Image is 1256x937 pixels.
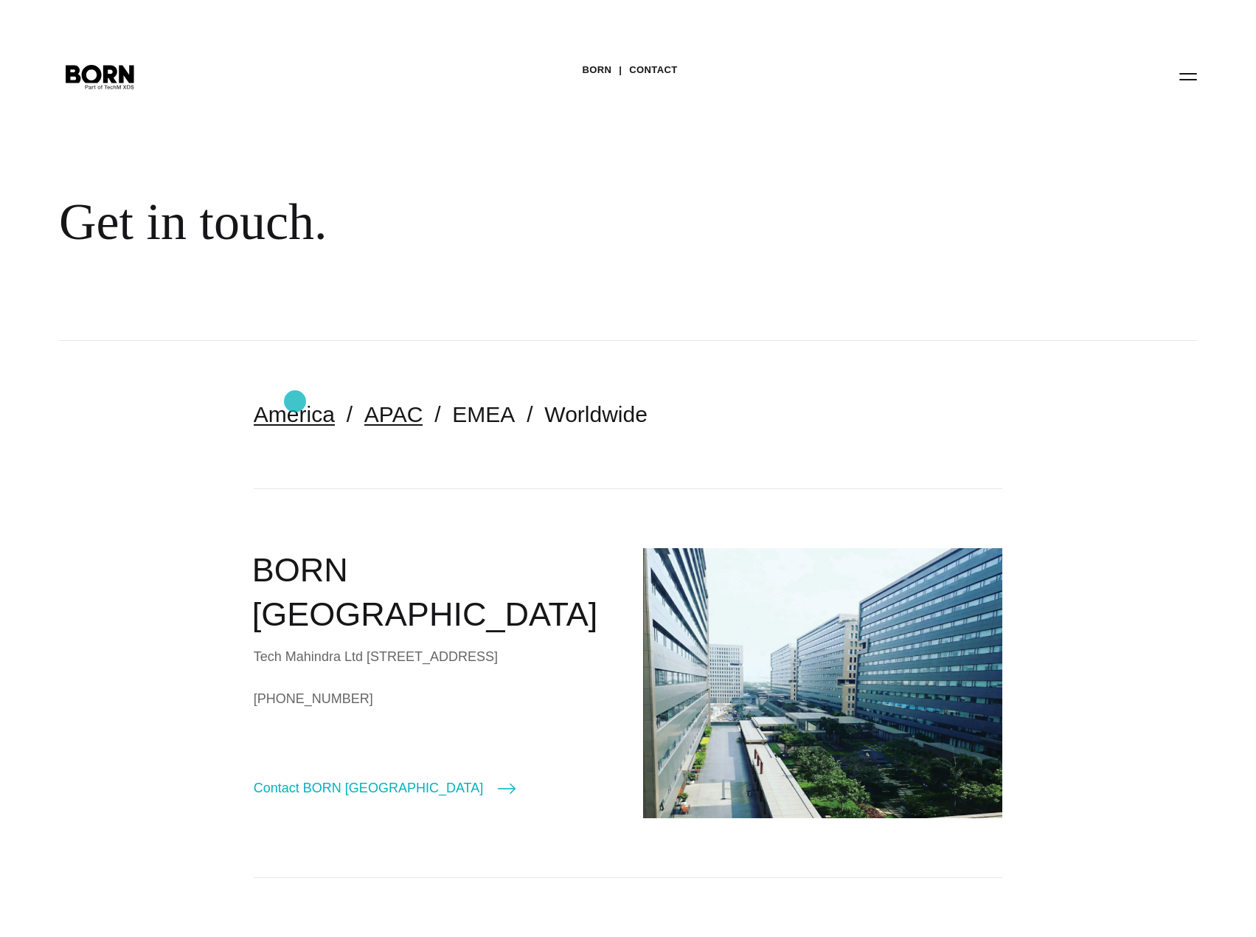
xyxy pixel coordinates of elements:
[254,646,614,668] div: Tech Mahindra Ltd [STREET_ADDRESS]
[254,688,614,710] a: [PHONE_NUMBER]
[254,778,516,798] a: Contact BORN [GEOGRAPHIC_DATA]
[364,402,423,426] a: APAC
[452,402,515,426] a: EMEA
[59,192,900,252] div: Get in touch.
[544,402,648,426] a: Worldwide
[582,59,611,81] a: BORN
[629,59,677,81] a: Contact
[252,548,614,637] h2: BORN [GEOGRAPHIC_DATA]
[254,402,335,426] a: America
[1170,60,1206,91] button: Open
